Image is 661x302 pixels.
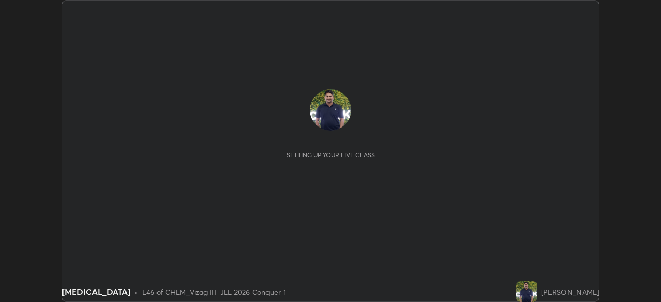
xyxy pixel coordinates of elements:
[287,151,375,159] div: Setting up your live class
[142,287,286,297] div: L46 of CHEM_Vizag IIT JEE 2026 Conquer 1
[134,287,138,297] div: •
[516,281,537,302] img: 62d1efffd37040b885fa3e8d7df1966b.jpg
[310,89,351,131] img: 62d1efffd37040b885fa3e8d7df1966b.jpg
[541,287,599,297] div: [PERSON_NAME]
[62,285,130,298] div: [MEDICAL_DATA]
